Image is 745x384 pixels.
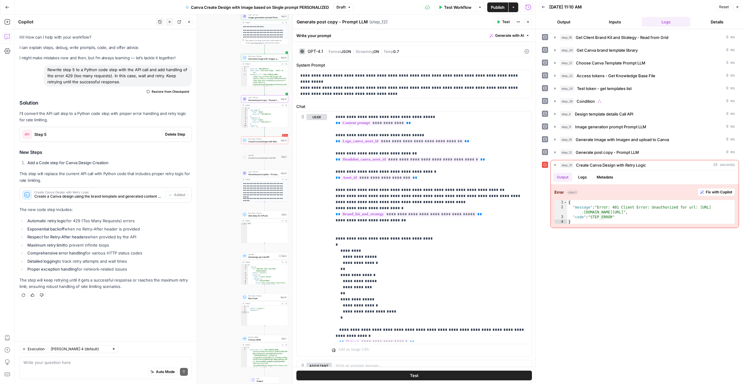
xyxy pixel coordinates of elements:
[495,33,524,38] span: Generate with AI
[26,250,192,256] li: for various HTTP status codes
[248,255,278,258] span: Get design job Call API
[555,215,567,220] div: 3
[551,160,739,170] button: 19 seconds
[166,191,188,199] button: Added
[560,137,573,143] span: step_10
[241,70,247,74] div: 3
[264,86,265,95] g: Edge from step_10 to step_12
[19,44,192,51] p: I can explain steps, debug, write prompts, code, and offer advice.
[241,121,248,123] div: 8
[551,45,739,55] button: 0 ms
[264,285,265,293] g: Edge from step_6 to step_30
[241,282,248,284] div: 9
[241,125,248,127] div: 10
[241,280,248,282] div: 8
[26,226,192,232] li: when no Retry-After header is provided
[555,220,567,224] div: 4
[241,211,288,243] div: Run Code · PythonAdd delay for API jobStep 8Outputnull
[576,34,668,40] span: Get Client Brand Kit and Strategy - Read from Grid
[576,137,669,143] span: Generate Image with Imagen and upload to Canva
[384,49,393,54] span: Temp
[248,138,279,140] span: Run Code · Python
[26,266,192,272] li: for network-related issues
[241,113,248,115] div: 4
[51,346,109,352] input: Claude Sonnet 4 (default)
[726,47,735,53] span: 0 ms
[248,212,280,214] span: Run Code · Python
[19,206,192,213] p: The new code step includes:
[241,74,247,96] div: 4
[551,109,739,119] button: 0 ms
[245,220,280,222] div: Output
[241,153,288,161] div: Call APICreate Canva Design Call APIStep 5
[726,35,735,40] span: 0 ms
[241,223,247,225] div: 1
[248,99,279,102] span: Generate post copy - Prompt LLM
[248,156,280,159] span: Create Canva Design Call API
[245,66,247,68] span: Toggle code folding, rows 1 through 7
[34,194,163,199] span: Create a Canva design using the brand template and generated content with automatic retry handlin...
[245,178,280,181] div: Output
[26,234,192,240] li: when provided by the API
[726,124,735,130] span: 0 ms
[241,294,288,326] div: Run Code · PythonRun CodeStep 30Output{ "status":"success", "response":""}
[18,19,154,25] div: Copilot
[698,188,735,196] button: Fix with Copilot
[19,149,192,157] h3: New Steps
[560,149,573,155] span: step_12
[182,2,333,12] button: Canva Create Design with Image based on Single prompt PERSONALIZED
[297,112,327,356] div: user
[19,100,192,106] h2: Solution
[444,4,471,10] span: Test Workflow
[241,335,288,367] div: Format JSONFormat JSONStep 7Output{ "canva edit url":"[URL][DOMAIN_NAME] /design/eyJhbGciOiJkaXIi...
[560,60,574,66] span: step_21
[726,60,735,66] span: 0 ms
[144,88,192,95] button: Restore from Checkpoint
[241,95,288,128] div: LLM · GPT-4.1Generate post copy - Prompt LLMStep 12Output{ "bg_image":{ "type":"image", "asset_id...
[356,49,374,54] span: Streaming
[19,110,192,123] p: I'll convert the API call step to a Python code step with proper error handling and retry logic f...
[174,192,185,198] span: Added
[574,173,591,182] button: Logs
[306,363,332,369] button: assistant
[264,144,265,153] g: Edge from step_31 to step_5
[257,379,277,382] span: Output
[719,4,729,10] span: Reset
[246,266,248,268] span: Toggle code folding, rows 2 through 23
[251,42,262,44] span: Copy the output
[241,306,247,308] div: 1
[246,117,248,119] span: Toggle code folding, rows 6 through 9
[248,96,279,99] span: LLM · GPT-4.1
[241,252,288,285] div: Call APIGet design job Call APIStep 6Output{ "job":{ "id":"0882f961-56b2-42eb-88b5 -2505020a48b8"...
[560,124,573,130] span: step_11
[577,85,632,92] span: Test token - get templates list
[241,272,248,274] div: 4
[34,191,163,194] span: Create Canva Design with Retry Logic
[551,33,739,42] button: 0 ms
[241,115,248,117] div: 5
[26,258,192,264] li: to track retry attempts and wait times
[279,254,287,258] div: Step 6
[555,200,567,205] div: 1
[393,49,399,54] span: 0.7
[264,367,265,376] g: Edge from step_7 to end
[487,2,508,12] button: Publish
[553,173,572,182] button: Output
[296,371,532,380] button: Test
[540,17,588,27] button: Output
[27,234,87,239] strong: Respect for Retry-After headers
[281,172,287,175] div: Step 18
[576,162,646,168] span: Create Canva Design with Retry Logic
[296,103,532,109] label: Chat
[19,55,192,61] p: I might make mistakes now and then, but I’m always learning — let’s tackle it together!
[241,111,248,113] div: 3
[19,34,192,40] p: Hi! How can I help with your workflow?
[241,278,248,280] div: 7
[19,345,47,353] button: Execution
[726,137,735,142] span: 0 ms
[44,65,192,87] div: Rewrite step 5 to a Python code step with the API call and add handling of the error 429 (too man...
[264,161,265,169] g: Edge from step_5 to step_18
[248,214,280,217] span: Add delay for API job
[264,128,265,137] g: Edge from step_12 to step_31
[241,307,247,310] div: 2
